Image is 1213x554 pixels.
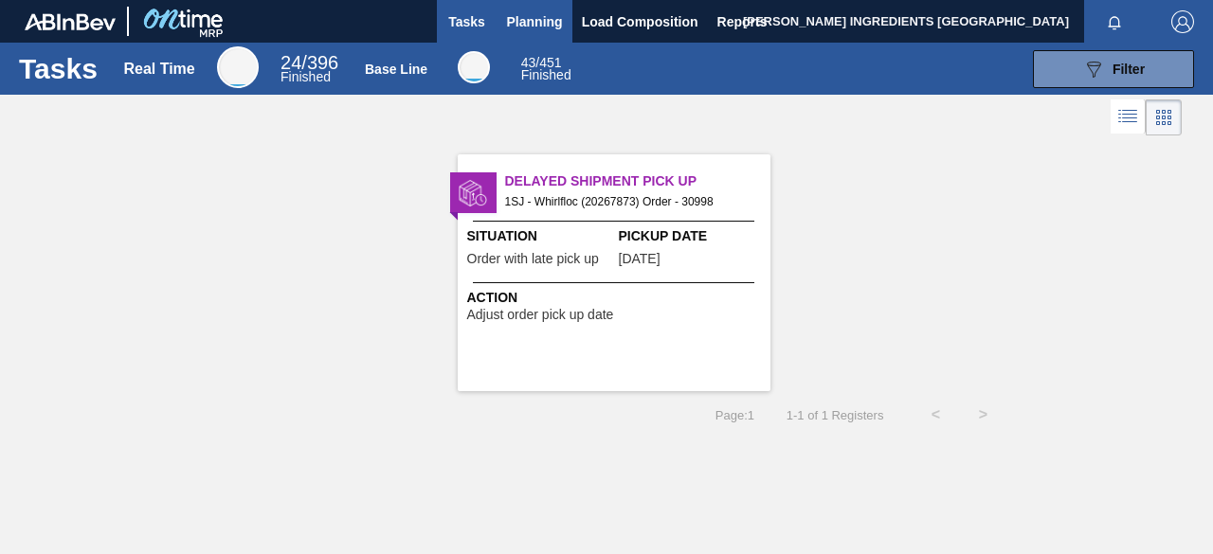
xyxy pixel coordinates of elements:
[458,51,490,83] div: Base Line
[619,252,661,266] span: 08/23/2025
[1113,62,1145,77] span: Filter
[521,67,571,82] span: Finished
[281,55,338,83] div: Real Time
[25,13,116,30] img: TNhmsLtSVTkK8tSr43FrP2fwEKptu5GPRR3wAAAABJRU5ErkJggg==
[281,52,301,73] span: 24
[505,171,770,191] span: Delayed Shipment Pick Up
[1146,99,1182,135] div: Card Vision
[467,226,614,246] span: Situation
[715,408,754,422] span: Page : 1
[521,55,562,70] span: / 451
[1033,50,1194,88] button: Filter
[505,191,755,212] span: 1SJ - Whirlfloc (20267873) Order - 30998
[1171,10,1194,33] img: Logout
[582,10,698,33] span: Load Composition
[281,52,338,73] span: / 396
[1084,9,1145,35] button: Notifications
[521,55,536,70] span: 43
[467,252,599,266] span: Order with late pick up
[459,179,487,207] img: status
[783,408,883,422] span: 1 - 1 of 1 Registers
[467,308,614,322] span: Adjust order pick up date
[959,391,1006,438] button: >
[281,69,331,84] span: Finished
[446,10,488,33] span: Tasks
[467,288,766,308] span: Action
[912,391,959,438] button: <
[1111,99,1146,135] div: List Vision
[717,10,768,33] span: Reports
[365,62,427,77] div: Base Line
[123,61,194,78] div: Real Time
[619,226,766,246] span: Pickup Date
[217,46,259,88] div: Real Time
[19,58,98,80] h1: Tasks
[521,57,571,81] div: Base Line
[507,10,563,33] span: Planning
